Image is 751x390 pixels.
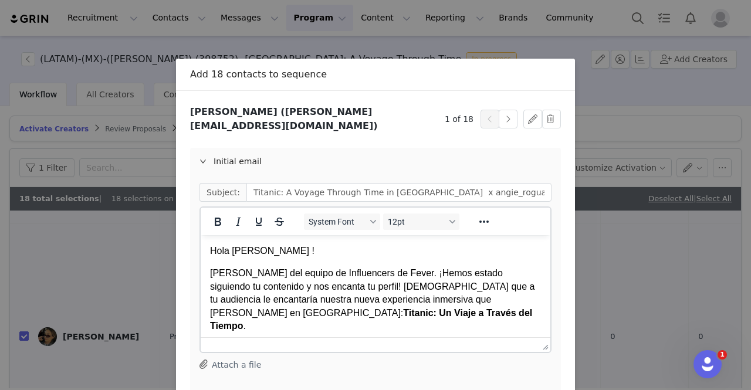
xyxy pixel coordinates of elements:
button: Attach a file [199,357,261,371]
iframe: Intercom live chat [694,350,722,378]
div: icon: rightInitial email [190,148,561,175]
span: 12pt [388,217,445,226]
div: Hola [PERSON_NAME] ! [9,9,340,22]
h3: [PERSON_NAME] ([PERSON_NAME][EMAIL_ADDRESS][DOMAIN_NAME]) [190,105,445,133]
button: Font sizes [383,213,459,230]
button: Italic [228,213,248,230]
span: 1 [718,350,727,360]
button: Bold [208,213,228,230]
iframe: Rich Text Area [201,235,550,337]
button: Underline [249,213,269,230]
div: 1 of 18 [445,110,517,128]
span: System Font [309,217,366,226]
input: Add a subject line [246,183,552,202]
strong: Titanic: Un Viaje a Través del Tiempo [9,73,331,96]
button: Strikethrough [269,213,289,230]
button: Reveal or hide additional toolbar items [474,213,494,230]
i: icon: right [199,158,207,165]
div: Press the Up and Down arrow keys to resize the editor. [538,338,550,352]
span: Subject: [199,183,246,202]
p: [PERSON_NAME] del equipo de Influencers de Fever. ¡Hemos estado siguiendo tu contenido y nos enca... [9,32,340,97]
div: Add 18 contacts to sequence [190,68,561,81]
button: Fonts [304,213,380,230]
